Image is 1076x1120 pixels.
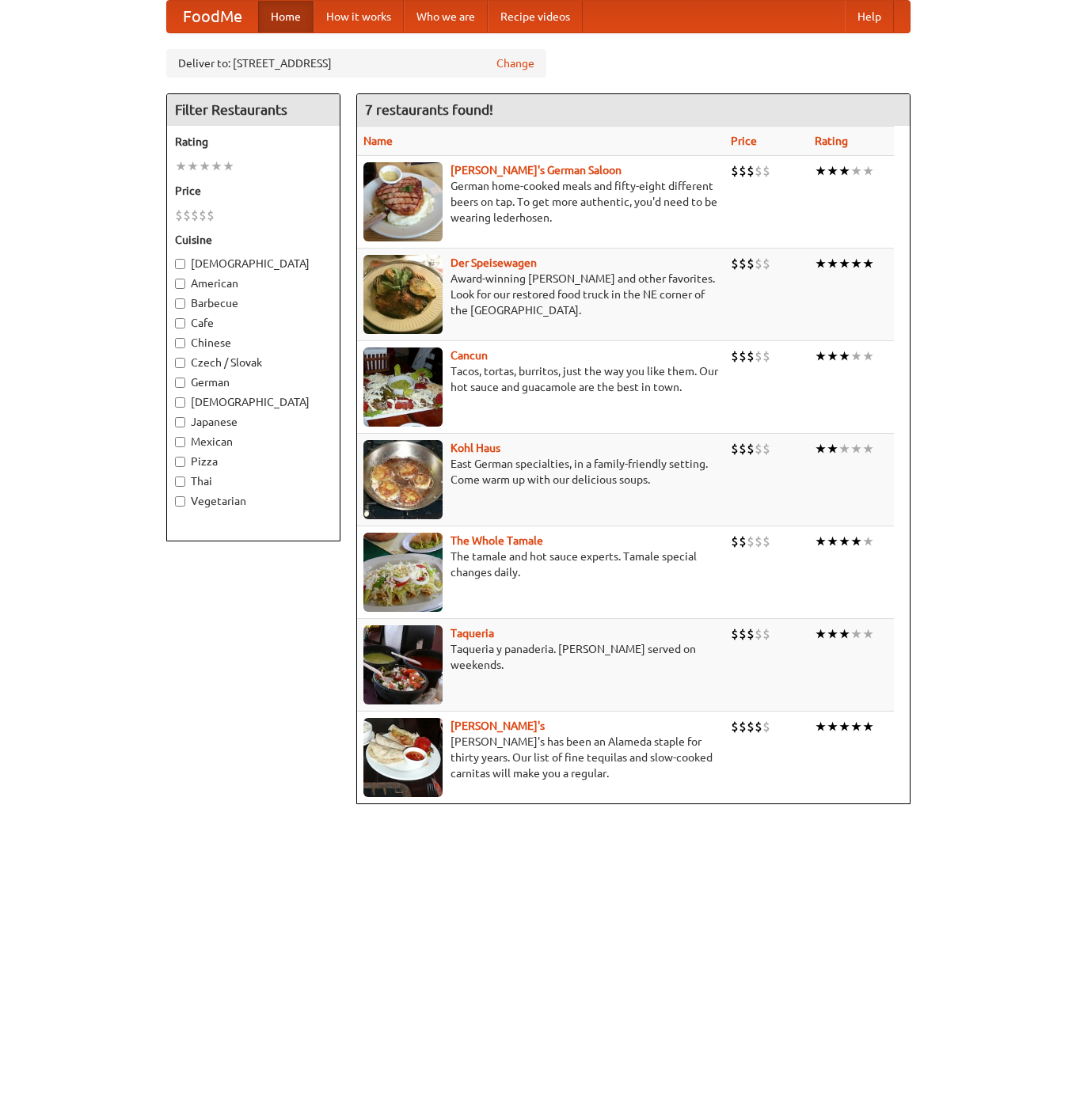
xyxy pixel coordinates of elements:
[175,434,332,450] label: Mexican
[850,255,862,272] li: ★
[838,625,850,643] li: ★
[838,347,850,365] li: ★
[815,533,827,550] li: ★
[199,158,211,175] li: ★
[762,255,770,272] li: $
[175,232,332,248] h5: Cuisine
[363,162,443,241] img: esthers.jpg
[175,318,185,328] input: Cafe
[731,255,739,272] li: $
[365,102,493,117] ng-pluralize: 7 restaurants found!
[862,718,874,735] li: ★
[222,158,234,175] li: ★
[739,625,747,643] li: $
[363,255,443,334] img: speisewagen.jpg
[363,549,718,580] p: The tamale and hot sauce experts. Tamale special changes daily.
[731,625,739,643] li: $
[747,255,755,272] li: $
[314,1,404,32] a: How it works
[862,625,874,643] li: ★
[363,456,718,488] p: East German specialties, in a family-friendly setting. Come warm up with our delicious soups.
[363,363,718,395] p: Tacos, tortas, burritos, just the way you like them. Our hot sauce and guacamole are the best in ...
[762,625,770,643] li: $
[762,533,770,550] li: $
[850,718,862,735] li: ★
[815,347,827,365] li: ★
[815,440,827,457] li: ★
[755,718,762,735] li: $
[747,440,755,457] li: $
[451,256,537,269] a: Der Speisewagen
[175,134,332,150] h5: Rating
[404,1,488,32] a: Who we are
[739,347,747,365] li: $
[175,207,183,224] li: $
[815,718,827,735] li: ★
[845,1,894,32] a: Help
[191,207,199,224] li: $
[363,533,443,612] img: wholetamale.jpg
[862,255,874,272] li: ★
[211,158,222,175] li: ★
[175,394,332,410] label: [DEMOGRAPHIC_DATA]
[175,493,332,509] label: Vegetarian
[815,135,848,147] a: Rating
[815,625,827,643] li: ★
[755,440,762,457] li: $
[451,719,545,732] a: [PERSON_NAME]'s
[451,627,494,640] a: Taqueria
[167,94,340,126] h4: Filter Restaurants
[167,1,258,32] a: FoodMe
[175,279,185,289] input: American
[862,440,874,457] li: ★
[747,625,755,643] li: $
[451,349,488,362] a: Cancun
[175,437,185,447] input: Mexican
[363,440,443,519] img: kohlhaus.jpg
[175,295,332,311] label: Barbecue
[731,533,739,550] li: $
[827,533,838,550] li: ★
[363,178,718,226] p: German home-cooked meals and fifty-eight different beers on tap. To get more authentic, you'd nee...
[258,1,314,32] a: Home
[838,162,850,180] li: ★
[731,718,739,735] li: $
[175,298,185,309] input: Barbecue
[815,162,827,180] li: ★
[175,473,332,489] label: Thai
[187,158,199,175] li: ★
[363,347,443,427] img: cancun.jpg
[731,440,739,457] li: $
[175,454,332,469] label: Pizza
[755,625,762,643] li: $
[363,625,443,704] img: taqueria.jpg
[175,335,332,351] label: Chinese
[175,259,185,269] input: [DEMOGRAPHIC_DATA]
[207,207,215,224] li: $
[747,533,755,550] li: $
[363,718,443,797] img: pedros.jpg
[451,442,500,454] a: Kohl Haus
[762,347,770,365] li: $
[739,440,747,457] li: $
[739,718,747,735] li: $
[175,374,332,390] label: German
[739,255,747,272] li: $
[862,533,874,550] li: ★
[747,162,755,180] li: $
[850,347,862,365] li: ★
[363,734,718,781] p: [PERSON_NAME]'s has been an Alameda staple for thirty years. Our list of fine tequilas and slow-c...
[199,207,207,224] li: $
[166,49,546,78] div: Deliver to: [STREET_ADDRESS]
[451,534,543,547] b: The Whole Tamale
[175,355,332,370] label: Czech / Slovak
[755,162,762,180] li: $
[850,625,862,643] li: ★
[827,718,838,735] li: ★
[838,718,850,735] li: ★
[755,347,762,365] li: $
[451,164,622,177] b: [PERSON_NAME]'s German Saloon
